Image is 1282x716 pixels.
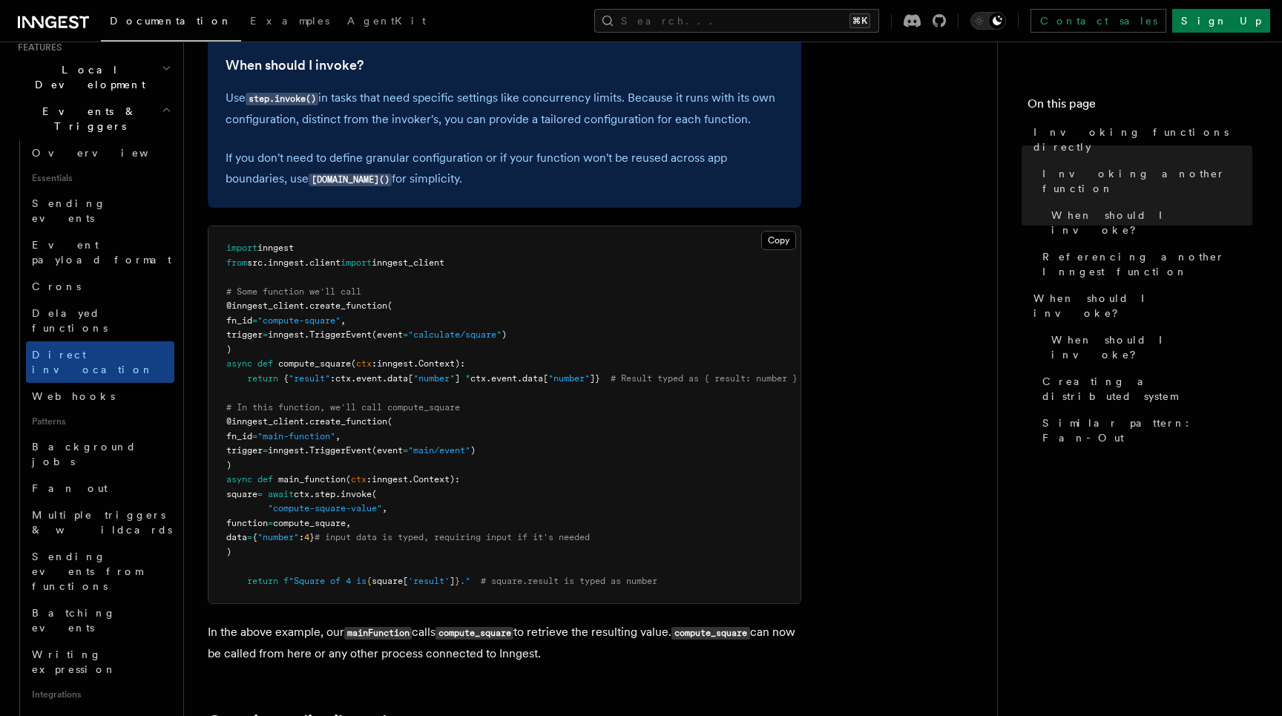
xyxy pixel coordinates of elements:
span: event [491,373,517,384]
span: async [226,474,252,485]
span: Integrations [26,683,174,706]
span: Creating a distributed system [1042,374,1252,404]
span: def [257,358,273,369]
span: = [268,518,273,528]
span: When should I invoke? [1033,291,1252,321]
span: . [263,257,268,268]
span: Documentation [110,15,232,27]
span: { [252,532,257,542]
span: "number" [413,373,455,384]
span: src [247,257,263,268]
p: Use in tasks that need specific settings like concurrency limits. Because it runs with its own co... [226,88,783,130]
span: main_function [278,474,346,485]
span: ( [372,489,377,499]
span: : [366,474,372,485]
p: If you don't need to define granular configuration or if your function won't be reused across app... [226,148,783,190]
span: "Square of 4 is [289,576,366,586]
span: . [351,373,356,384]
span: "main/event" [408,445,470,456]
span: TriggerEvent [309,329,372,340]
span: Batching events [32,607,116,634]
span: , [335,431,341,441]
span: event [356,373,382,384]
code: compute_square [671,627,749,640]
span: Fan out [32,482,108,494]
span: Sending events [32,197,106,224]
span: . [304,257,309,268]
span: ." [460,576,470,586]
span: inngest [377,358,413,369]
a: Contact sales [1030,9,1166,33]
span: : [330,373,335,384]
a: Crons [26,273,174,300]
span: import [341,257,372,268]
a: Referencing another Inngest function [1036,243,1252,285]
span: await [268,489,294,499]
span: "compute-square" [257,315,341,326]
span: square [226,489,257,499]
span: = [263,329,268,340]
span: Invoking another function [1042,166,1252,196]
span: . [382,373,387,384]
span: , [341,315,346,326]
a: Invoking functions directly [1028,119,1252,160]
span: [ [543,373,548,384]
a: Examples [241,4,338,40]
span: @inngest_client [226,416,304,427]
span: ] [450,576,455,586]
span: f [283,576,289,586]
span: [ [408,373,413,384]
span: from [226,257,247,268]
button: Copy [761,231,796,250]
span: = [252,315,257,326]
span: inngest [372,474,408,485]
span: = [247,532,252,542]
span: compute_square, [273,518,351,528]
span: ) [226,460,231,470]
span: invoke [341,489,372,499]
span: "calculate/square" [408,329,502,340]
span: inngest [257,243,294,253]
a: When should I invoke? [226,55,364,76]
span: data [226,532,247,542]
button: Search...⌘K [594,9,879,33]
span: inngest [268,257,304,268]
span: ] [455,373,460,384]
span: data [387,373,408,384]
span: # In this function, we'll call compute_square [226,402,460,413]
span: return [247,576,278,586]
a: Direct invocation [26,341,174,383]
span: Context): [413,474,460,485]
span: Background jobs [32,441,137,467]
span: "number" [548,373,590,384]
code: step.invoke() [246,93,318,105]
a: Webhooks [26,383,174,410]
span: ( [351,358,356,369]
span: = [403,329,408,340]
span: 4 [304,532,309,542]
span: inngest_client [372,257,444,268]
span: # Result typed as { result: number } [611,373,798,384]
a: Background jobs [26,433,174,475]
span: function [226,518,268,528]
span: @inngest_client [226,300,304,311]
span: return [247,373,278,384]
a: Writing expression [26,641,174,683]
span: When should I invoke? [1051,332,1252,362]
span: Patterns [26,410,174,433]
span: trigger [226,329,263,340]
span: (event [372,329,403,340]
span: create_function [309,416,387,427]
a: When should I invoke? [1045,326,1252,368]
span: Essentials [26,166,174,190]
span: } [309,532,315,542]
span: = [263,445,268,456]
span: Events & Triggers [12,104,162,134]
span: ) [226,344,231,355]
span: square [372,576,403,586]
span: = [403,445,408,456]
span: client [309,257,341,268]
span: = [257,489,263,499]
span: import [226,243,257,253]
span: compute_square [278,358,351,369]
